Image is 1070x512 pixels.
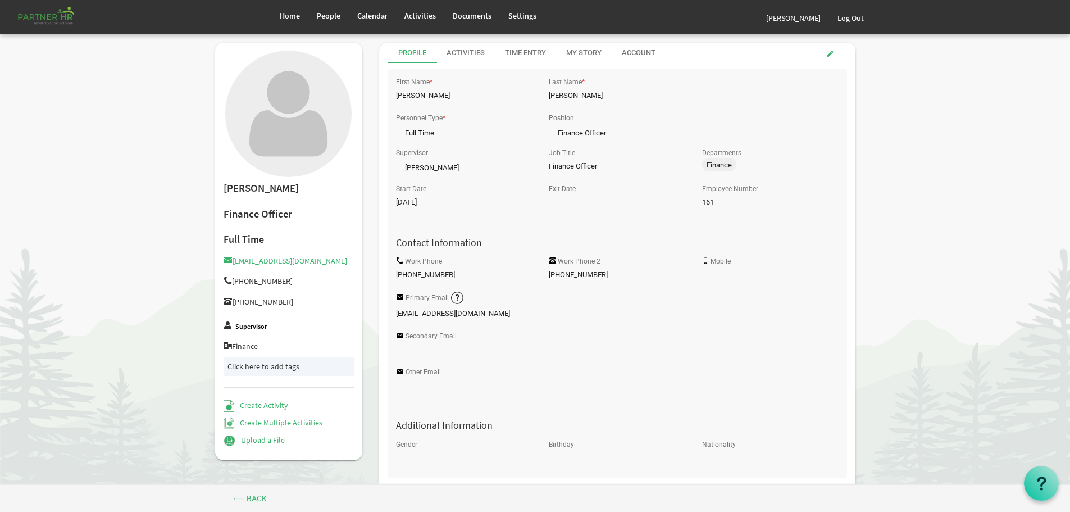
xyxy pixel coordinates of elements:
label: Employee Number [702,185,758,193]
label: Work Phone [405,258,442,265]
div: tab-header [388,43,864,63]
label: Exit Date [549,185,576,193]
div: Time Entry [505,48,546,58]
div: Profile [398,48,426,58]
label: Supervisor [396,149,428,157]
img: Create Multiple Activities [224,418,235,429]
span: Settings [508,11,536,21]
h4: Contact Information [388,237,847,248]
div: Activities [447,48,485,58]
img: Upload a File [224,435,235,447]
span: People [317,11,340,21]
a: Create Multiple Activities [224,418,323,428]
label: Birthday [549,441,574,448]
img: question-sm.png [450,291,465,305]
label: Departments [702,149,741,157]
span: Documents [453,11,491,21]
label: Start Date [396,185,426,193]
label: Gender [396,441,417,448]
img: Create Activity [224,400,234,412]
span: Activities [404,11,436,21]
a: [PERSON_NAME] [758,2,829,34]
h2: [PERSON_NAME] [224,183,354,194]
h5: [PHONE_NUMBER] [224,297,354,306]
a: Upload a File [224,435,285,445]
a: [EMAIL_ADDRESS][DOMAIN_NAME] [224,256,347,266]
label: Secondary Email [406,333,457,340]
div: My Story [566,48,602,58]
label: Job Title [549,149,575,157]
div: Account [622,48,655,58]
label: First Name [396,79,430,86]
h4: Additional Information [388,420,847,431]
div: Click here to add tags [227,361,350,372]
h2: Finance Officer [224,209,354,220]
span: Home [280,11,300,21]
img: User with no profile picture [225,51,352,177]
span: Finance [702,158,736,171]
h4: Full Time [224,234,354,245]
label: Primary Email [406,294,449,302]
a: Create Activity [224,400,288,410]
a: Log Out [829,2,872,34]
h5: Finance [224,342,354,351]
label: Personnel Type [396,115,443,122]
span: Finance [707,161,734,169]
span: Calendar [357,11,388,21]
label: Nationality [702,441,736,448]
label: Position [549,115,574,122]
label: Supervisor [235,323,267,330]
label: Last Name [549,79,582,86]
label: Work Phone 2 [558,258,600,265]
label: Other Email [406,369,441,376]
label: Mobile [711,258,731,265]
h5: [PHONE_NUMBER] [224,277,354,286]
